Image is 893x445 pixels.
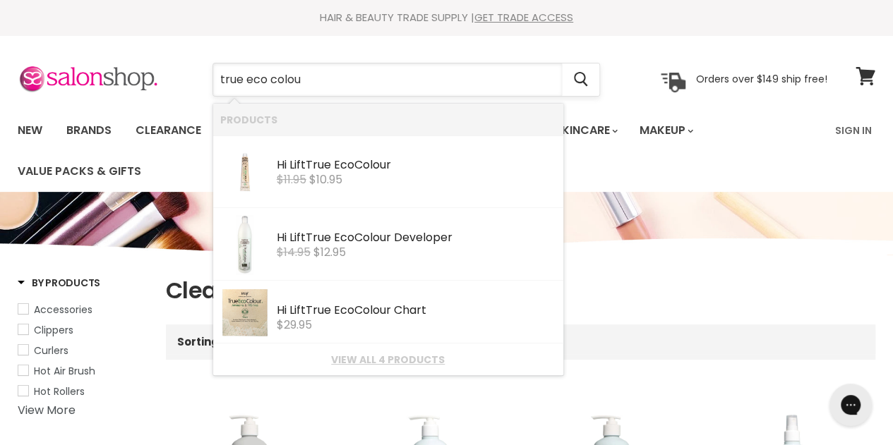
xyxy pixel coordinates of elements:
h1: Clearance [166,276,875,305]
b: True [306,229,331,245]
a: Curlers [18,343,148,358]
li: Products: Hi Lift True Eco Colour [213,135,563,208]
input: Search [213,63,562,96]
b: True [306,302,331,318]
span: $10.95 [309,171,342,188]
iframe: Gorgias live chat messenger [822,379,879,431]
a: Clearance [125,116,212,145]
span: Accessories [34,303,92,317]
li: Products [213,104,563,135]
li: Products: Hi Lift True Eco Colour Chart [213,281,563,343]
a: Accessories [18,302,148,317]
h3: By Products [18,276,100,290]
a: Hot Rollers [18,384,148,399]
b: True [306,157,331,173]
a: Sign In [827,116,880,145]
a: GET TRADE ACCESS [474,10,573,25]
img: Screen_Shot_2019-10-11_at_3.45.16_pm_200x.png [236,215,253,274]
span: $29.95 [277,317,312,333]
li: Products: Hi Lift True Eco Colour Developer [213,208,563,281]
a: View More [18,402,76,418]
ul: Main menu [7,110,827,192]
b: Eco [334,302,354,318]
div: Hi Lift Colour [277,159,556,173]
img: TECC.jpg_1000x_5dfa6d4f-9b09-457a-a763-74cfe69e01c5.webp [220,288,270,337]
span: Hot Air Brush [34,364,95,378]
a: New [7,116,53,145]
span: Curlers [34,343,68,358]
a: Brands [56,116,122,145]
span: $12.95 [313,244,346,260]
a: Hot Air Brush [18,363,148,379]
button: Search [562,63,599,96]
form: Product [212,63,600,97]
a: Value Packs & Gifts [7,157,152,186]
a: Skincare [544,116,626,145]
span: Clippers [34,323,73,337]
a: Makeup [629,116,702,145]
s: $14.95 [277,244,311,260]
b: Eco [334,157,354,173]
div: Hi Lift Colour Chart [277,304,556,319]
div: Hi Lift Colour Developer [277,231,556,246]
label: Sorting [177,336,219,348]
p: Orders over $149 ship free! [696,73,827,85]
b: Eco [334,229,354,245]
a: Clippers [18,322,148,338]
span: Hot Rollers [34,384,85,398]
s: $11.95 [277,171,306,188]
img: TRUEECOCOLOUR_200x.jpg [225,142,265,202]
a: View all 4 products [220,354,556,365]
li: View All [213,343,563,375]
